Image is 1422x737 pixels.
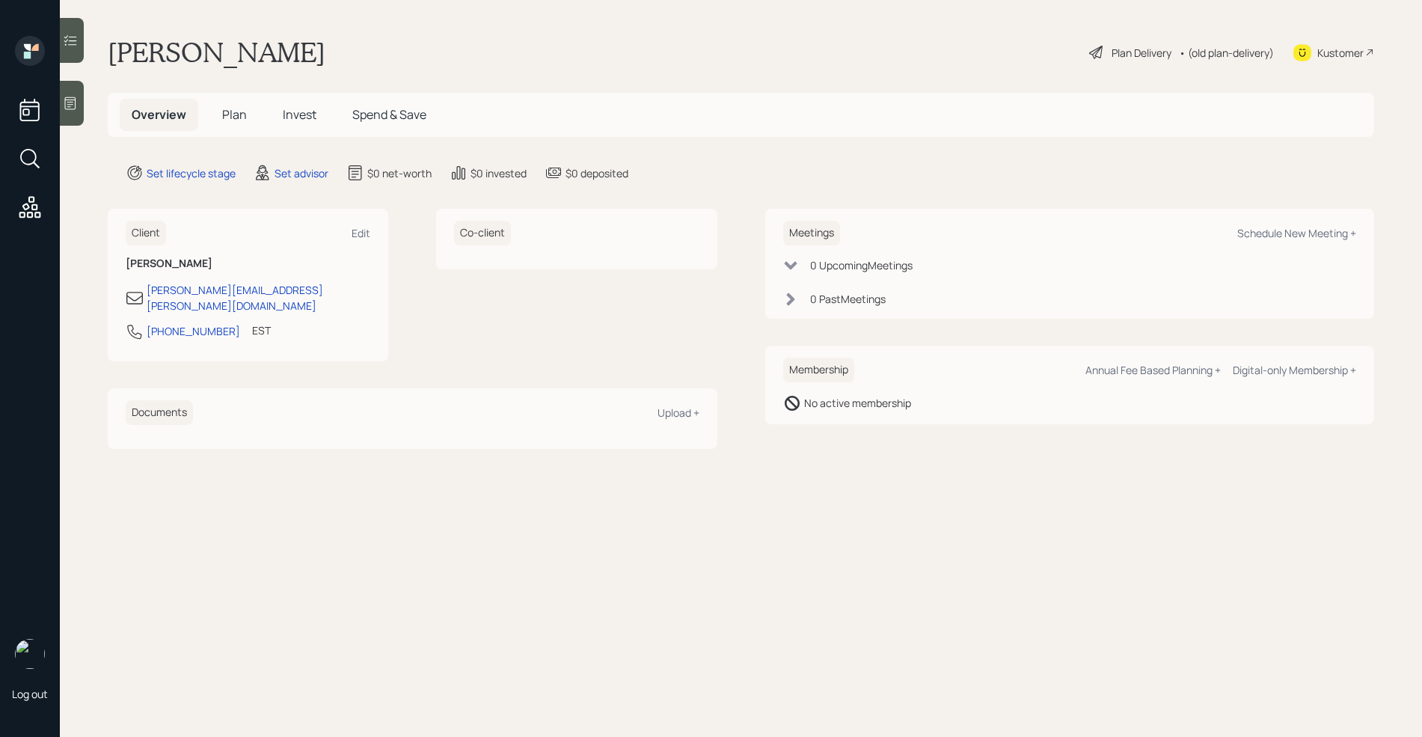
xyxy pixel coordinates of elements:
div: Edit [352,226,370,240]
div: No active membership [804,395,911,411]
div: [PERSON_NAME][EMAIL_ADDRESS][PERSON_NAME][DOMAIN_NAME] [147,282,370,314]
div: 0 Upcoming Meeting s [810,257,913,273]
span: Plan [222,106,247,123]
span: Spend & Save [352,106,426,123]
div: Set advisor [275,165,328,181]
h1: [PERSON_NAME] [108,36,325,69]
div: Schedule New Meeting + [1237,226,1356,240]
div: Digital-only Membership + [1233,363,1356,377]
div: Annual Fee Based Planning + [1085,363,1221,377]
h6: Client [126,221,166,245]
div: Log out [12,687,48,701]
div: Upload + [658,406,699,420]
div: Set lifecycle stage [147,165,236,181]
div: 0 Past Meeting s [810,291,886,307]
span: Overview [132,106,186,123]
h6: Meetings [783,221,840,245]
h6: Co-client [454,221,511,245]
img: retirable_logo.png [15,639,45,669]
h6: [PERSON_NAME] [126,257,370,270]
div: $0 invested [471,165,527,181]
div: Plan Delivery [1112,45,1171,61]
h6: Membership [783,358,854,382]
div: Kustomer [1317,45,1364,61]
div: $0 net-worth [367,165,432,181]
div: $0 deposited [566,165,628,181]
div: • (old plan-delivery) [1179,45,1274,61]
div: [PHONE_NUMBER] [147,323,240,339]
div: EST [252,322,271,338]
span: Invest [283,106,316,123]
h6: Documents [126,400,193,425]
